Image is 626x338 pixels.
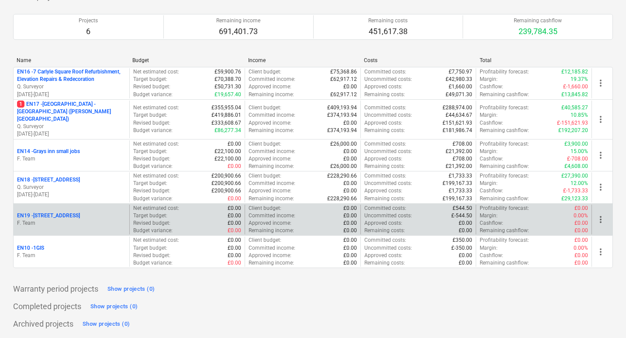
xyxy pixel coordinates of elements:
[368,26,408,37] p: 451,617.38
[249,119,291,127] p: Approved income :
[133,112,167,119] p: Target budget :
[480,163,529,170] p: Remaining cashflow :
[574,212,588,220] p: 0.00%
[480,57,588,63] div: Total
[214,91,241,98] p: £19,657.40
[364,57,473,63] div: Costs
[17,101,126,123] p: EN17 - [GEOGRAPHIC_DATA] - [GEOGRAPHIC_DATA] ([PERSON_NAME][GEOGRAPHIC_DATA])
[17,91,126,98] p: [DATE] - [DATE]
[443,195,472,202] p: £199,167.33
[595,78,606,88] span: more_vert
[595,150,606,160] span: more_vert
[90,302,138,312] div: Show projects (0)
[364,180,412,187] p: Uncommitted costs :
[446,112,472,119] p: £44,634.67
[364,259,405,267] p: Remaining costs :
[364,127,405,134] p: Remaining costs :
[574,205,588,212] p: £0.00
[364,163,405,170] p: Remaining costs :
[17,130,126,138] p: [DATE] - [DATE]
[364,112,412,119] p: Uncommitted costs :
[249,112,295,119] p: Committed income :
[449,83,472,91] p: £1,660.00
[211,119,241,127] p: £333,608.67
[343,205,357,212] p: £0.00
[214,68,241,76] p: £59,900.76
[79,17,98,24] p: Projects
[364,76,412,83] p: Uncommitted costs :
[561,68,588,76] p: £12,185.82
[561,91,588,98] p: £13,845.82
[514,26,562,37] p: 239,784.35
[228,205,241,212] p: £0.00
[480,220,503,227] p: Cashflow :
[564,163,588,170] p: £4,608.00
[343,119,357,127] p: £0.00
[107,284,155,294] div: Show projects (0)
[480,83,503,91] p: Cashflow :
[574,220,588,227] p: £0.00
[88,300,140,314] button: Show projects (0)
[574,227,588,234] p: £0.00
[480,104,529,112] p: Profitability forecast :
[453,140,472,148] p: £708.00
[133,83,170,91] p: Revised budget :
[330,68,357,76] p: £75,368.86
[228,237,241,244] p: £0.00
[480,112,498,119] p: Margin :
[443,127,472,134] p: £181,986.74
[214,127,241,134] p: £86,277.34
[214,83,241,91] p: £50,731.30
[453,205,472,212] p: £544.50
[480,212,498,220] p: Margin :
[327,172,357,180] p: £228,290.66
[133,244,167,252] p: Target budget :
[364,172,406,180] p: Committed costs :
[459,252,472,259] p: £0.00
[211,180,241,187] p: £200,900.66
[561,172,588,180] p: £27,390.00
[449,187,472,195] p: £1,733.33
[368,17,408,24] p: Remaining costs
[133,205,179,212] p: Net estimated cost :
[249,155,291,163] p: Approved income :
[249,205,281,212] p: Client budget :
[480,187,503,195] p: Cashflow :
[446,148,472,155] p: £21,392.00
[480,237,529,244] p: Profitability forecast :
[459,259,472,267] p: £0.00
[13,319,73,329] p: Archived projects
[558,127,588,134] p: £192,207.20
[557,119,588,127] p: £-151,621.93
[480,127,529,134] p: Remaining cashflow :
[249,195,294,202] p: Remaining income :
[249,68,281,76] p: Client budget :
[480,68,529,76] p: Profitability forecast :
[17,101,24,108] span: 1
[343,148,357,155] p: £0.00
[561,195,588,202] p: £29,123.33
[133,148,167,155] p: Target budget :
[480,119,503,127] p: Cashflow :
[133,104,179,112] p: Net estimated cost :
[133,91,173,98] p: Budget variance :
[571,76,588,83] p: 19.37%
[459,227,472,234] p: £0.00
[249,172,281,180] p: Client budget :
[228,252,241,259] p: £0.00
[574,259,588,267] p: £0.00
[133,163,173,170] p: Budget variance :
[133,127,173,134] p: Budget variance :
[563,187,588,195] p: £-1,733.33
[17,212,80,220] p: EN19 - [STREET_ADDRESS]
[446,163,472,170] p: £21,392.00
[13,301,81,312] p: Completed projects
[582,296,626,338] div: Chat Widget
[216,26,260,37] p: 691,401.73
[364,104,406,112] p: Committed costs :
[449,172,472,180] p: £1,733.33
[480,252,503,259] p: Cashflow :
[17,252,126,259] p: F. Team
[17,155,126,163] p: F. Team
[17,123,126,130] p: Q. Surveyor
